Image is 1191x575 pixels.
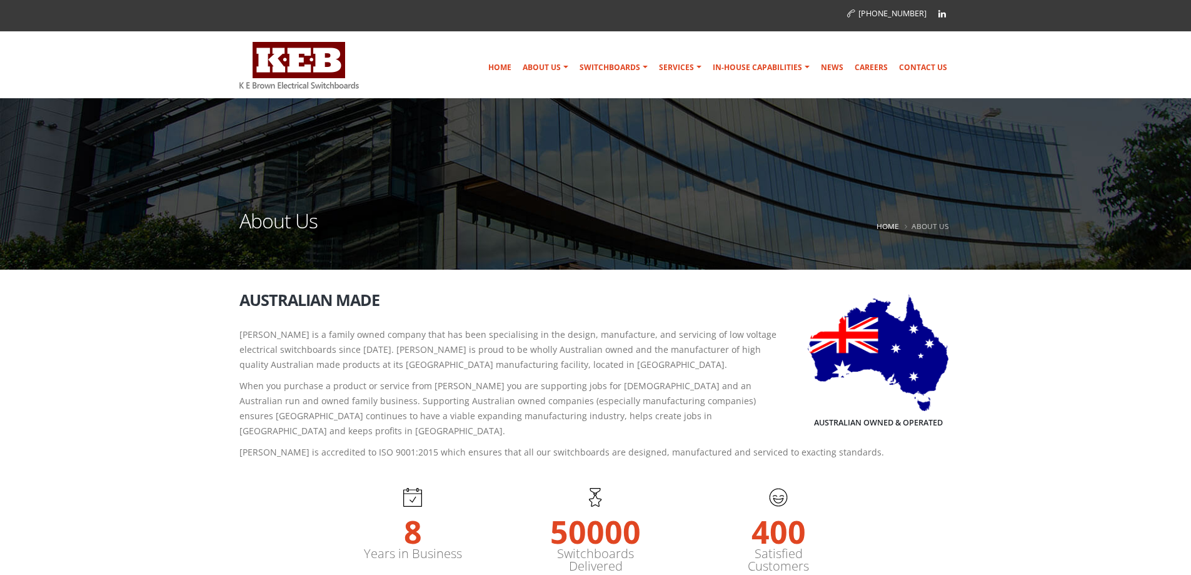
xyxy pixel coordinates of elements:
li: About Us [902,218,949,234]
img: K E Brown Electrical Switchboards [239,42,359,89]
a: Switchboards [575,55,653,80]
a: Contact Us [894,55,952,80]
a: About Us [518,55,573,80]
p: [PERSON_NAME] is a family owned company that has been specialising in the design, manufacture, an... [239,327,952,372]
h5: Australian Owned & Operated [814,417,943,429]
label: Satisfied Customers [727,547,830,572]
a: News [816,55,848,80]
p: When you purchase a product or service from [PERSON_NAME] you are supporting jobs for [DEMOGRAPHI... [239,379,952,439]
p: [PERSON_NAME] is accredited to ISO 9001:2015 which ensures that all our switchboards are designed... [239,445,952,460]
a: Services [654,55,706,80]
a: Home [877,221,899,231]
label: Years in Business [361,547,465,560]
a: [PHONE_NUMBER] [847,8,927,19]
a: In-house Capabilities [708,55,815,80]
strong: 50000 [544,507,647,547]
a: Careers [850,55,893,80]
h2: Australian Made [239,292,952,308]
a: Linkedin [933,4,952,23]
h1: About Us [239,211,318,247]
strong: 8 [361,507,465,547]
a: Home [483,55,516,80]
strong: 400 [727,507,830,547]
label: Switchboards Delivered [544,547,647,572]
